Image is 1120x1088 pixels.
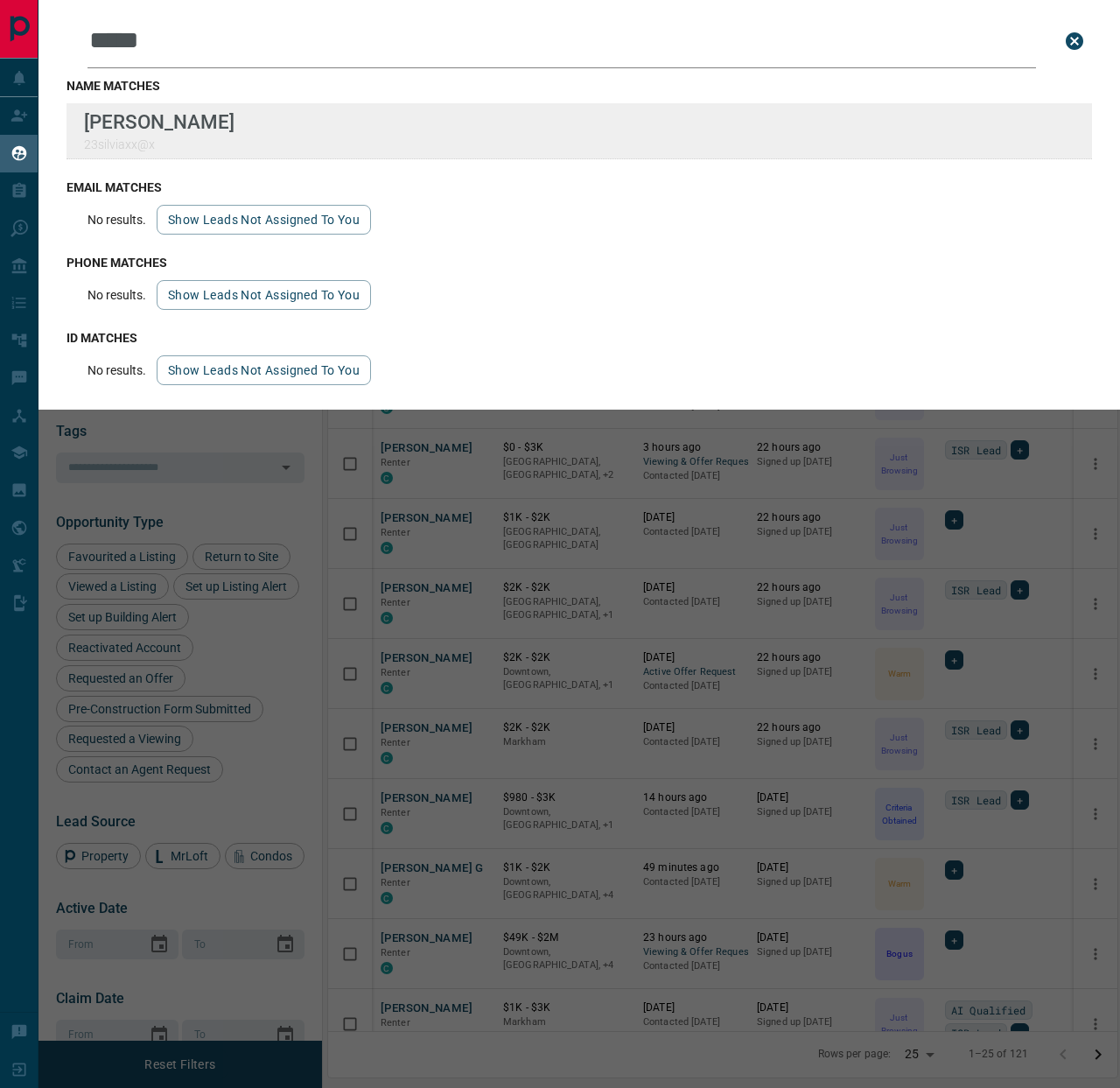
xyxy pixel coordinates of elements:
p: No results. [87,213,146,227]
h3: email matches [66,180,1092,194]
h3: phone matches [66,256,1092,270]
button: show leads not assigned to you [157,355,371,385]
p: No results. [87,363,146,377]
h3: id matches [66,331,1092,345]
p: [PERSON_NAME] [84,110,234,133]
p: No results. [87,288,146,302]
button: show leads not assigned to you [157,280,371,310]
h3: name matches [66,79,1092,93]
p: 23silviaxx@x [84,137,234,151]
button: show leads not assigned to you [157,205,371,235]
button: close search bar [1057,24,1092,59]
